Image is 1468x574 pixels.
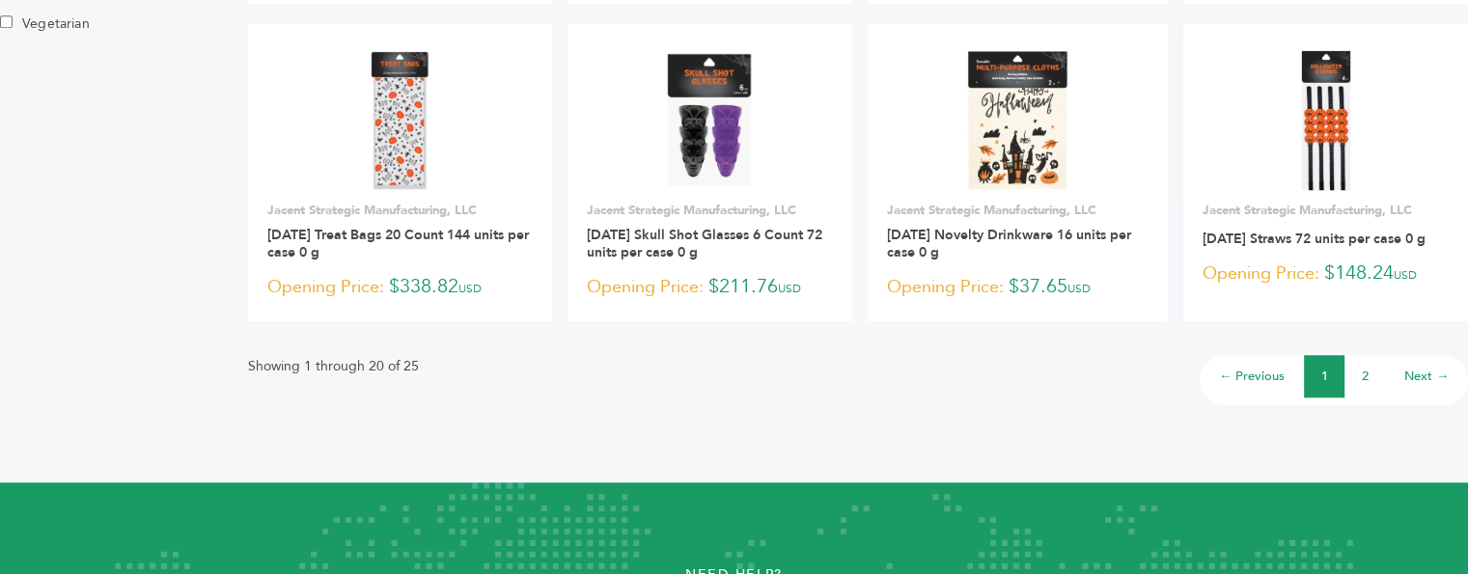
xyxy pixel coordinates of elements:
[1321,368,1328,385] a: 1
[887,202,1149,219] p: Jacent Strategic Manufacturing, LLC
[587,202,833,219] p: Jacent Strategic Manufacturing, LLC
[1404,368,1449,385] a: Next →
[1362,368,1369,385] a: 2
[267,273,533,302] p: $338.82
[587,226,822,261] a: [DATE] Skull Shot Glasses 6 Count 72 units per case 0 g
[967,50,1067,189] img: Halloween Novelty Drinkware 16 units per case 0 g
[1394,267,1417,283] span: USD
[587,274,704,300] span: Opening Price:
[1203,260,1319,287] span: Opening Price:
[887,274,1004,300] span: Opening Price:
[887,226,1131,261] a: [DATE] Novelty Drinkware 16 units per case 0 g
[666,50,753,189] img: Halloween Skull Shot Glasses 6 Count 72 units per case 0 g
[267,226,529,261] a: [DATE] Treat Bags 20 Count 144 units per case 0 g
[1067,281,1091,296] span: USD
[371,50,429,189] img: Halloween Treat Bags 20 Count 144 units per case 0 g
[778,281,801,296] span: USD
[1203,202,1449,219] p: Jacent Strategic Manufacturing, LLC
[1203,230,1426,248] a: [DATE] Straws 72 units per case 0 g
[1203,260,1449,288] p: $148.24
[1219,368,1285,385] a: ← Previous
[458,281,482,296] span: USD
[587,273,833,302] p: $211.76
[1301,50,1350,189] img: Halloween Straws 72 units per case 0 g
[887,273,1149,302] p: $37.65
[267,274,384,300] span: Opening Price:
[248,355,419,378] p: Showing 1 through 20 of 25
[267,202,533,219] p: Jacent Strategic Manufacturing, LLC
